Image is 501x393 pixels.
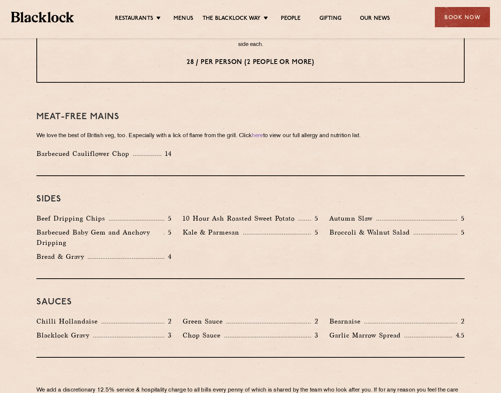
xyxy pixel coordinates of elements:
[203,15,261,23] a: The Blacklock Way
[183,330,224,340] p: Chop Sauce
[164,214,172,223] p: 5
[36,251,88,262] p: Bread & Gravy
[183,213,298,224] p: 10 Hour Ash Roasted Sweet Potato
[311,214,318,223] p: 5
[435,7,490,27] div: Book Now
[161,149,172,158] p: 14
[115,15,153,23] a: Restaurants
[457,228,465,237] p: 5
[329,213,376,224] p: Autumn Slaw
[311,228,318,237] p: 5
[36,131,465,141] p: We love the best of British veg, too. Especially with a lick of flame from the grill. Click to vi...
[329,227,414,237] p: Broccoli & Walnut Salad
[329,316,364,326] p: Bearnaise
[183,227,243,237] p: Kale & Parmesan
[52,31,449,50] p: This is for you, dear sharers. Pre-chop bites followed by a heady mix of beef, pork and lamb skin...
[36,316,101,326] p: Chilli Hollandaise
[164,317,172,326] p: 2
[252,133,263,139] a: here
[36,194,465,204] h3: Sides
[173,15,193,23] a: Menus
[457,317,465,326] p: 2
[36,149,133,159] p: Barbecued Cauliflower Chop
[457,214,465,223] p: 5
[36,112,465,122] h3: Meat-Free mains
[311,331,318,340] p: 3
[452,331,465,340] p: 4.5
[36,297,465,307] h3: Sauces
[164,228,172,237] p: 5
[329,330,404,340] p: Garlic Marrow Spread
[281,15,301,23] a: People
[52,58,449,67] p: 28 / per person (2 people or more)
[36,213,109,224] p: Beef Dripping Chips
[164,331,172,340] p: 3
[36,330,93,340] p: Blacklock Gravy
[319,15,341,23] a: Gifting
[164,252,172,261] p: 4
[183,316,226,326] p: Green Sauce
[360,15,390,23] a: Our News
[11,12,74,22] img: BL_Textured_Logo-footer-cropped.svg
[311,317,318,326] p: 2
[36,227,164,248] p: Barbecued Baby Gem and Anchovy Dripping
